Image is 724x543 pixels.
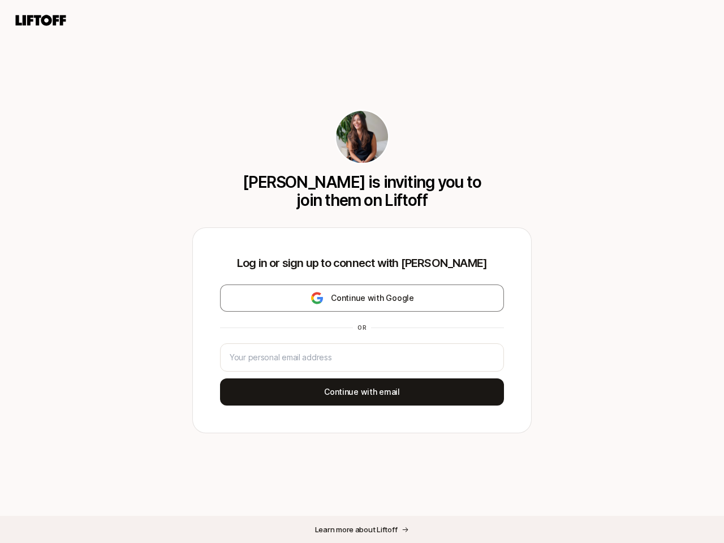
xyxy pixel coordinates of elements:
[230,351,494,364] input: Your personal email address
[306,519,419,540] button: Learn more about Liftoff
[239,173,485,209] p: [PERSON_NAME] is inviting you to join them on Liftoff
[220,285,504,312] button: Continue with Google
[310,291,324,305] img: google-logo
[336,111,388,163] img: 33ee49e1_eec9_43f1_bb5d_6b38e313ba2b.jpg
[220,255,504,271] p: Log in or sign up to connect with [PERSON_NAME]
[353,323,371,332] div: or
[220,378,504,406] button: Continue with email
